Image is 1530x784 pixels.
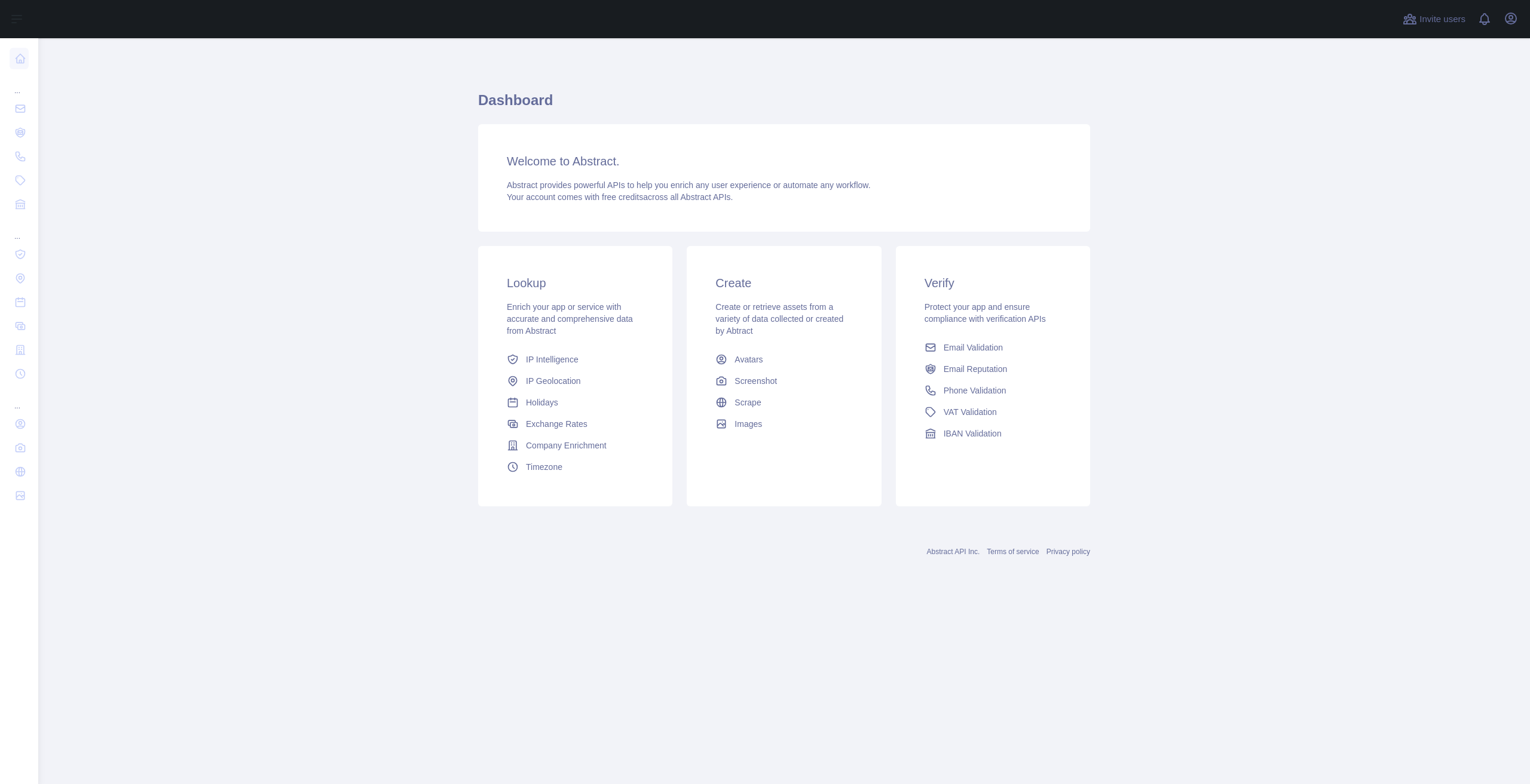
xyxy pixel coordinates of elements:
[987,548,1039,556] a: Terms of service
[1400,10,1468,29] button: Invite users
[507,153,1061,170] h3: Welcome to Abstract.
[502,370,648,392] a: IP Geolocation
[526,353,579,365] span: IP Intelligence
[10,72,29,96] div: ...
[10,387,29,411] div: ...
[920,423,1066,444] a: IBAN Validation
[925,302,1046,324] span: Protect your app and ensure compliance with verification APIs
[944,385,1006,396] span: Phone Validation
[507,275,644,291] h3: Lookup
[920,401,1066,423] a: VAT Validation
[920,358,1066,380] a: Email Reputation
[925,275,1061,291] h3: Verify
[944,363,1008,375] span: Email Reputation
[715,302,843,336] span: Create or retrieve assets from a variety of data collected or created by Abtract
[526,375,581,387] span: IP Geolocation
[920,380,1066,401] a: Phone Validation
[502,435,648,456] a: Company Enrichment
[602,192,643,202] span: free credits
[502,349,648,370] a: IP Intelligence
[526,396,558,408] span: Holidays
[502,392,648,413] a: Holidays
[507,302,633,336] span: Enrich your app or service with accurate and comprehensive data from Abstract
[1419,13,1465,26] span: Invite users
[526,418,587,430] span: Exchange Rates
[711,370,857,392] a: Screenshot
[735,418,762,430] span: Images
[927,548,980,556] a: Abstract API Inc.
[502,456,648,478] a: Timezone
[526,439,607,451] span: Company Enrichment
[920,337,1066,358] a: Email Validation
[711,392,857,413] a: Scrape
[735,353,763,365] span: Avatars
[711,413,857,435] a: Images
[1046,548,1090,556] a: Privacy policy
[10,217,29,241] div: ...
[944,342,1003,353] span: Email Validation
[507,192,733,202] span: Your account comes with across all Abstract APIs.
[735,375,777,387] span: Screenshot
[944,428,1002,439] span: IBAN Validation
[507,180,871,190] span: Abstract provides powerful APIs to help you enrich any user experience or automate any workflow.
[502,413,648,435] a: Exchange Rates
[715,275,852,291] h3: Create
[711,349,857,370] a: Avatars
[526,461,562,473] span: Timezone
[944,406,997,418] span: VAT Validation
[478,91,1090,119] h1: Dashboard
[735,396,761,408] span: Scrape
